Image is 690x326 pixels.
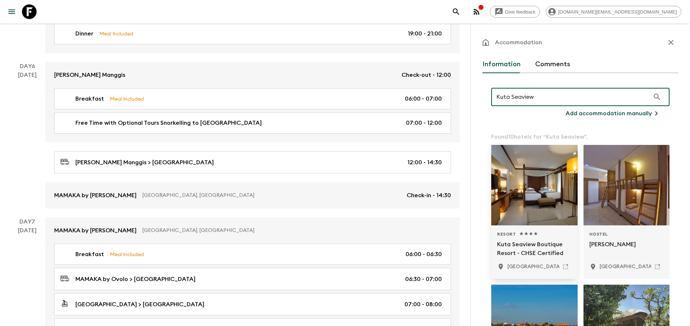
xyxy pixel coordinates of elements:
p: Check-in - 14:30 [407,191,451,200]
p: Check-out - 12:00 [402,71,451,79]
a: MAMAKA by Ovolo > [GEOGRAPHIC_DATA]06:30 - 07:00 [54,268,451,290]
span: Give feedback [501,9,540,15]
p: Add accommodation manually [566,109,652,118]
a: Free Time with Optional Tours Snorkelling to [GEOGRAPHIC_DATA]07:00 - 12:00 [54,112,451,134]
div: [DATE] [18,71,37,209]
a: BreakfastMeal Included06:00 - 07:00 [54,88,451,109]
a: [GEOGRAPHIC_DATA] > [GEOGRAPHIC_DATA]07:00 - 08:00 [54,293,451,315]
p: Meal Included [110,95,144,103]
p: [PERSON_NAME] [589,240,664,258]
p: Breakfast [75,250,104,259]
a: [PERSON_NAME] ManggisCheck-out - 12:00 [45,62,460,88]
p: Day 7 [9,217,45,226]
p: 06:00 - 07:00 [405,94,442,103]
a: MAMAKA by [PERSON_NAME][GEOGRAPHIC_DATA], [GEOGRAPHIC_DATA]Check-in - 14:30 [45,182,460,209]
p: Breakfast [75,94,104,103]
div: Photo of Kuta Seaview Boutique Resort - CHSE Certified [491,145,578,225]
input: Search for a region or hotel... [491,87,650,107]
p: 06:30 - 07:00 [405,275,442,284]
a: [PERSON_NAME] Manggis > [GEOGRAPHIC_DATA]12:00 - 14:30 [54,151,451,173]
button: Comments [535,56,570,73]
p: Accommodation [495,38,542,47]
span: [DOMAIN_NAME][EMAIL_ADDRESS][DOMAIN_NAME] [554,9,681,15]
p: [GEOGRAPHIC_DATA], [GEOGRAPHIC_DATA] [142,227,445,234]
span: Hostel [589,231,608,237]
p: MAMAKA by [PERSON_NAME] [54,191,137,200]
a: MAMAKA by [PERSON_NAME][GEOGRAPHIC_DATA], [GEOGRAPHIC_DATA] [45,217,460,244]
p: Bali, Indonesia [507,263,618,270]
p: Day 6 [9,62,45,71]
a: BreakfastMeal Included06:00 - 06:30 [54,244,451,265]
p: [GEOGRAPHIC_DATA] > [GEOGRAPHIC_DATA] [75,300,204,309]
p: 19:00 - 21:00 [408,29,442,38]
span: Resort [497,231,516,237]
p: Meal Included [110,250,144,258]
p: [PERSON_NAME] Manggis [54,71,125,79]
button: Add accommodation manually [557,106,670,121]
a: DinnerMeal Included19:00 - 21:00 [54,23,451,44]
div: [DOMAIN_NAME][EMAIL_ADDRESS][DOMAIN_NAME] [546,6,681,18]
p: [PERSON_NAME] Manggis > [GEOGRAPHIC_DATA] [75,158,214,167]
p: 12:00 - 14:30 [407,158,442,167]
p: 07:00 - 08:00 [404,300,442,309]
p: Dinner [75,29,93,38]
p: MAMAKA by [PERSON_NAME] [54,226,137,235]
p: Found 10 hotels for “ Kuta Seaview ”. [491,132,670,141]
a: Give feedback [490,6,540,18]
button: Information [482,56,521,73]
p: 07:00 - 12:00 [406,119,442,127]
p: [GEOGRAPHIC_DATA], [GEOGRAPHIC_DATA] [142,192,401,199]
p: Free Time with Optional Tours Snorkelling to [GEOGRAPHIC_DATA] [75,119,262,127]
p: 06:00 - 06:30 [406,250,442,259]
p: MAMAKA by Ovolo > [GEOGRAPHIC_DATA] [75,275,195,284]
button: menu [4,4,19,19]
p: Meal Included [99,30,133,38]
button: search adventures [449,4,463,19]
div: Photo of Kuta Dormitory [583,145,670,225]
p: Kuta Seaview Boutique Resort - CHSE Certified [497,240,572,258]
